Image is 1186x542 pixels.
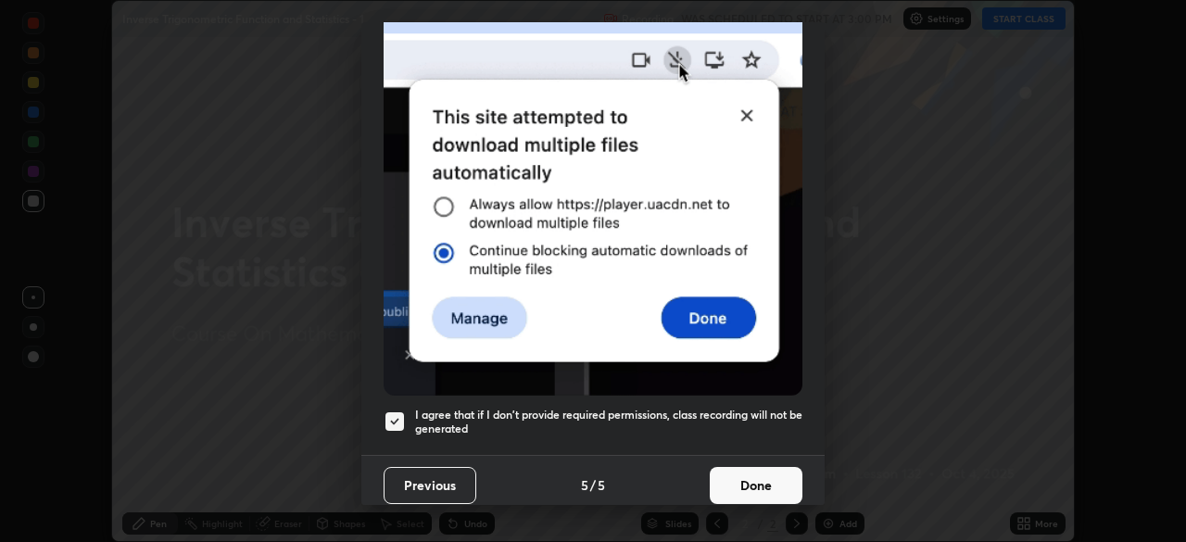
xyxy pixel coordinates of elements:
button: Done [710,467,802,504]
h4: 5 [581,475,588,495]
h5: I agree that if I don't provide required permissions, class recording will not be generated [415,408,802,436]
h4: / [590,475,596,495]
h4: 5 [598,475,605,495]
button: Previous [384,467,476,504]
